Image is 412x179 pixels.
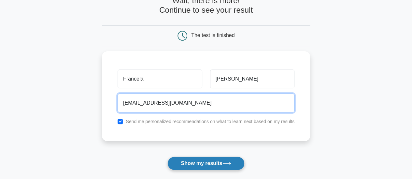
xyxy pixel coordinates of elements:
input: First name [118,70,202,88]
label: Send me personalized recommendations on what to learn next based on my results [126,119,294,124]
input: Email [118,94,294,112]
button: Show my results [167,157,244,170]
div: The test is finished [191,32,234,38]
input: Last name [210,70,294,88]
